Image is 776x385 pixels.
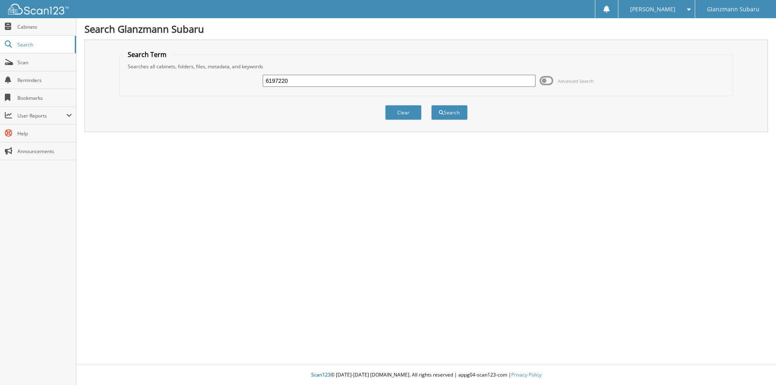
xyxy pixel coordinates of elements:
button: Search [431,105,468,120]
span: Advanced Search [558,78,594,84]
a: Privacy Policy [511,371,542,378]
span: Reminders [17,77,72,84]
span: [PERSON_NAME] [630,7,675,12]
span: Scan123 [311,371,331,378]
span: Cabinets [17,23,72,30]
span: Announcements [17,148,72,155]
span: Bookmarks [17,95,72,101]
span: Scan [17,59,72,66]
div: © [DATE]-[DATE] [DOMAIN_NAME]. All rights reserved | appg04-scan123-com | [76,365,776,385]
span: Help [17,130,72,137]
span: User Reports [17,112,66,119]
h1: Search Glanzmann Subaru [84,22,768,36]
span: Search [17,41,71,48]
div: Searches all cabinets, folders, files, metadata, and keywords [124,63,729,70]
span: Glanzmann Subaru [707,7,759,12]
legend: Search Term [124,50,171,59]
button: Clear [385,105,422,120]
img: scan123-logo-white.svg [8,4,69,15]
iframe: Chat Widget [736,346,776,385]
